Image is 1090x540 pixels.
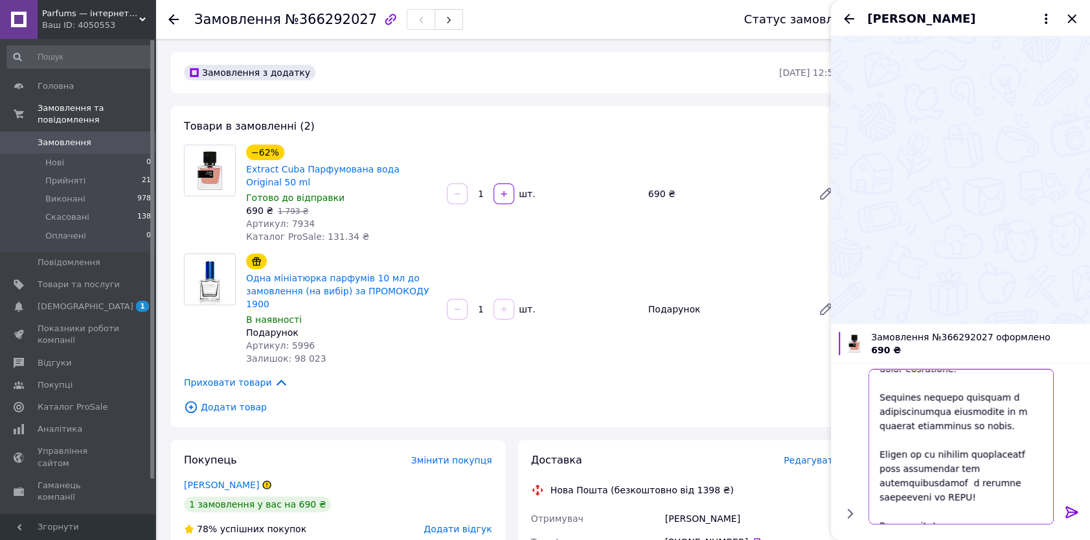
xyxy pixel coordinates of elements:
[246,145,284,160] div: −62%
[45,230,86,242] span: Оплачені
[194,12,281,27] span: Замовлення
[184,120,315,132] span: Товари в замовленні (2)
[45,157,64,169] span: Нові
[45,193,85,205] span: Виконані
[744,13,863,26] div: Статус замовлення
[871,331,1082,344] span: Замовлення №366292027 оформлено
[784,455,839,465] span: Редагувати
[42,8,139,19] span: Parfums — інтернет магазин парфумерії та косметики
[246,218,315,229] span: Артикул: 7934
[142,175,151,187] span: 21
[168,13,179,26] div: Повернутися назад
[38,80,74,92] span: Головна
[516,303,536,316] div: шт.
[45,211,89,223] span: Скасовані
[146,230,151,242] span: 0
[411,455,492,465] span: Змінити покупця
[184,480,259,490] a: [PERSON_NAME]
[38,323,120,346] span: Показники роботи компанії
[813,181,839,207] a: Редагувати
[643,185,808,203] div: 690 ₴
[869,369,1054,524] textarea: Loremip! Dolorsi, am consec adi elitsedd-eiusmod temporinci ut laboreetd. Magnaaliquaen adminimve...
[184,454,237,466] span: Покупець
[246,314,302,325] span: В наявності
[843,332,866,355] img: 6422066801_w100_h100_extract-cuba-parfyumirovannaya.jpg
[285,12,377,27] span: №366292027
[246,326,437,339] div: Подарунок
[185,145,235,196] img: Extract Cuba Парфумована вода Original 50 ml
[38,379,73,391] span: Покупці
[184,497,331,512] div: 1 замовлення у вас на 690 ₴
[136,301,149,312] span: 1
[137,193,151,205] span: 978
[246,353,326,364] span: Залишок: 98 023
[42,19,155,31] div: Ваш ID: 4050553
[38,137,91,148] span: Замовлення
[246,340,315,351] span: Артикул: 5996
[38,102,155,126] span: Замовлення та повідомлення
[38,401,108,413] span: Каталог ProSale
[38,480,120,503] span: Гаманець компанії
[38,257,100,268] span: Повідомлення
[278,207,308,216] span: 1 793 ₴
[184,375,288,390] span: Приховати товари
[184,522,306,535] div: успішних покупок
[1064,11,1080,27] button: Закрити
[184,65,315,80] div: Замовлення з додатку
[547,484,737,497] div: Нова Пошта (безкоштовно від 1398 ₴)
[531,513,584,524] span: Отримувач
[38,357,71,369] span: Відгуки
[779,67,839,78] time: [DATE] 12:57
[841,505,858,522] button: Показати кнопки
[867,10,975,27] span: [PERSON_NAME]
[643,300,808,318] div: Подарунок
[146,157,151,169] span: 0
[45,175,85,187] span: Прийняті
[531,454,582,466] span: Доставка
[137,211,151,223] span: 138
[516,187,536,200] div: шт.
[38,445,120,469] span: Управління сайтом
[188,254,232,305] img: Одна мініатюрка парфумів 10 мл до замовлення (на вибір) за ПРОМОКОДУ 1900
[424,524,492,534] span: Додати відгук
[841,11,857,27] button: Назад
[246,164,400,187] a: Extract Cuba Парфумована вода Original 50 ml
[246,273,429,309] a: Одна мініатюрка парфумів 10 мл до замовлення (на вибір) за ПРОМОКОДУ 1900
[246,231,369,242] span: Каталог ProSale: 131.34 ₴
[867,10,1054,27] button: [PERSON_NAME]
[184,400,839,414] span: Додати товар
[38,279,120,290] span: Товари та послуги
[246,193,345,203] span: Готово до відправки
[871,345,901,355] span: 690 ₴
[6,45,152,69] input: Пошук
[38,301,133,312] span: [DEMOGRAPHIC_DATA]
[38,423,82,435] span: Аналітика
[813,296,839,322] a: Редагувати
[246,205,273,216] span: 690 ₴
[663,507,841,530] div: [PERSON_NAME]
[197,524,217,534] span: 78%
